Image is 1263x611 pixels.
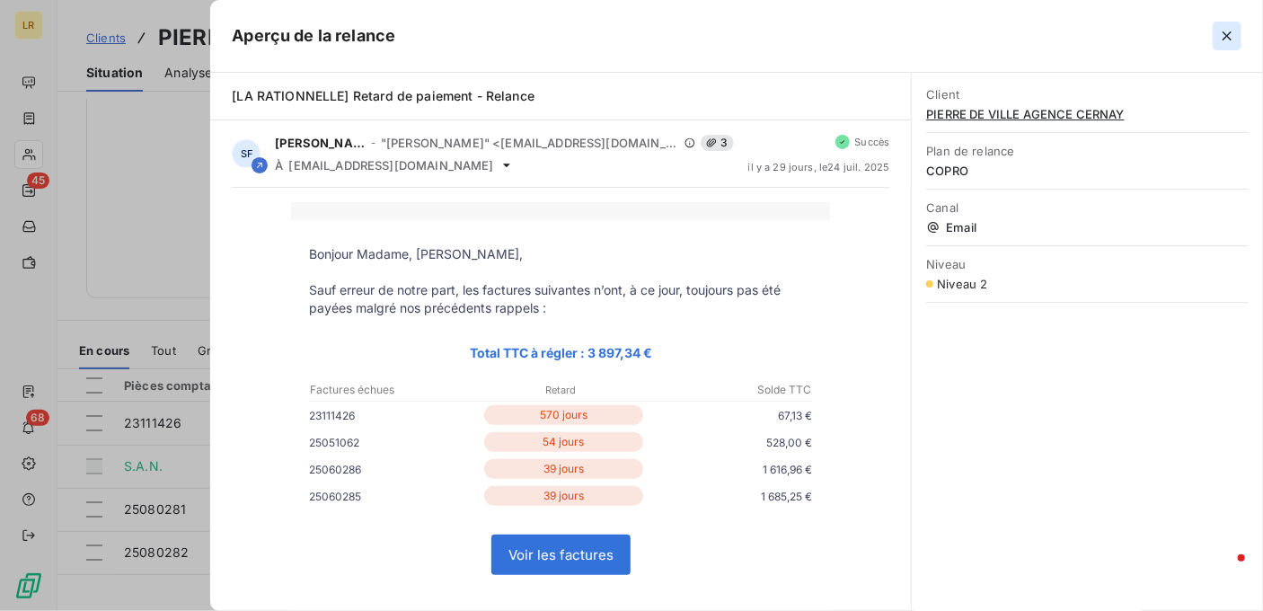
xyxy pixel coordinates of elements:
[232,23,395,49] h5: Aperçu de la relance
[309,281,812,317] p: Sauf erreur de notre part, les factures suivantes n’ont, à ce jour, toujours pas été payées malgr...
[926,220,1249,235] span: Email
[647,487,813,506] p: 1 685,25 €
[484,459,643,479] p: 39 jours
[926,164,1249,178] span: COPRO
[926,257,1249,271] span: Niveau
[926,144,1249,158] span: Plan de relance
[478,382,644,398] p: Retard
[647,406,813,425] p: 67,13 €
[937,277,987,291] span: Niveau 2
[275,136,365,150] span: [PERSON_NAME]
[646,382,812,398] p: Solde TTC
[309,460,480,479] p: 25060286
[1202,550,1245,593] iframe: Intercom live chat
[309,245,812,263] p: Bonjour Madame, [PERSON_NAME],
[926,200,1249,215] span: Canal
[309,406,480,425] p: 23111426
[232,139,261,168] div: SF
[492,536,630,574] a: Voir les factures
[647,460,813,479] p: 1 616,96 €
[371,137,375,148] span: -
[647,433,813,452] p: 528,00 €
[484,405,643,425] p: 570 jours
[484,432,643,452] p: 54 jours
[275,158,283,173] span: À
[855,137,890,147] span: Succès
[309,487,480,506] p: 25060285
[484,486,643,506] p: 39 jours
[309,433,480,452] p: 25051062
[748,162,890,173] span: il y a 29 jours , le 24 juil. 2025
[309,342,812,363] p: Total TTC à régler : 3 897,34 €
[701,135,733,151] span: 3
[232,88,534,103] span: [LA RATIONNELLE] Retard de paiement - Relance
[926,107,1249,121] span: PIERRE DE VILLE AGENCE CERNAY
[289,158,494,173] span: [EMAIL_ADDRESS][DOMAIN_NAME]
[926,87,1249,102] span: Client
[381,136,680,150] span: "[PERSON_NAME]" <[EMAIL_ADDRESS][DOMAIN_NAME]>
[310,382,476,398] p: Factures échues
